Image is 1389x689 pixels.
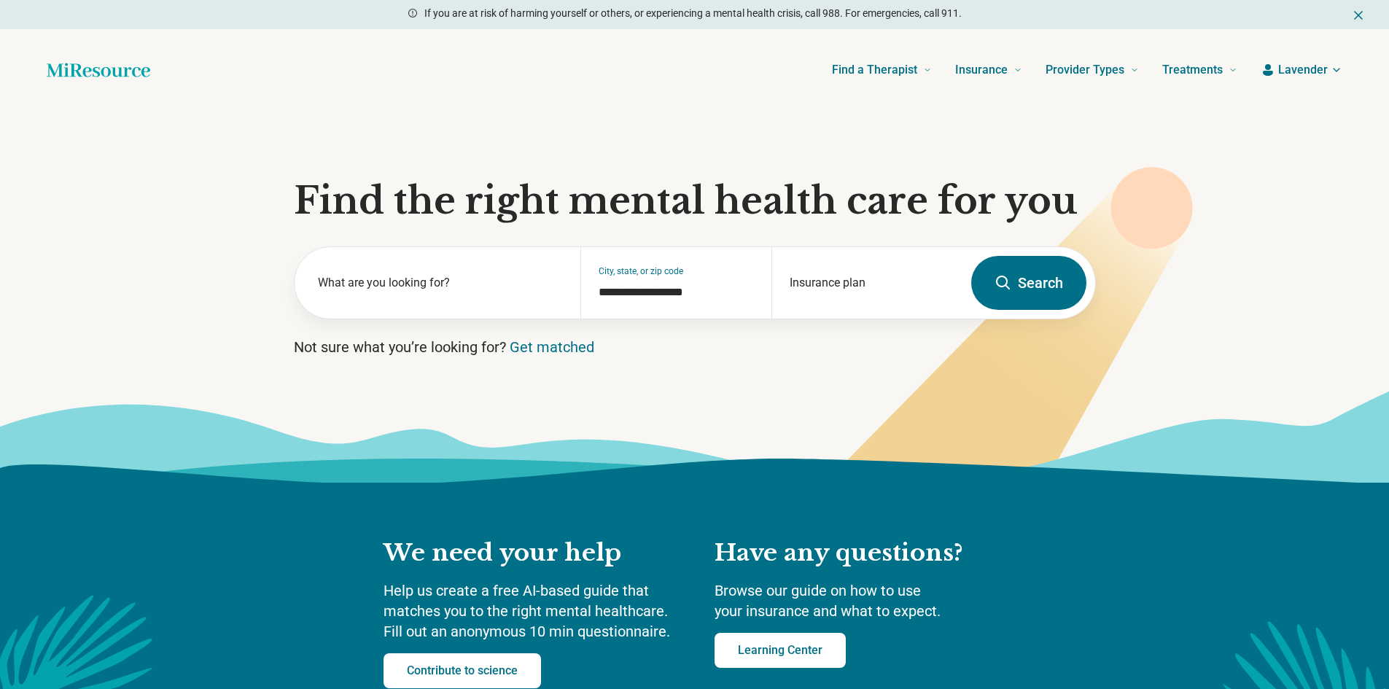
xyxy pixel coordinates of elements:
[955,60,1008,80] span: Insurance
[1278,61,1328,79] span: Lavender
[715,538,1006,569] h2: Have any questions?
[715,633,846,668] a: Learning Center
[318,274,564,292] label: What are you looking for?
[1261,61,1342,79] button: Lavender
[1046,60,1124,80] span: Provider Types
[1351,6,1366,23] button: Dismiss
[294,337,1096,357] p: Not sure what you’re looking for?
[424,6,962,21] p: If you are at risk of harming yourself or others, or experiencing a mental health crisis, call 98...
[955,41,1022,99] a: Insurance
[384,653,541,688] a: Contribute to science
[294,179,1096,223] h1: Find the right mental health care for you
[384,580,685,642] p: Help us create a free AI-based guide that matches you to the right mental healthcare. Fill out an...
[971,256,1086,310] button: Search
[1046,41,1139,99] a: Provider Types
[384,538,685,569] h2: We need your help
[715,580,1006,621] p: Browse our guide on how to use your insurance and what to expect.
[1162,41,1237,99] a: Treatments
[510,338,594,356] a: Get matched
[832,60,917,80] span: Find a Therapist
[47,55,150,85] a: Home page
[1162,60,1223,80] span: Treatments
[832,41,932,99] a: Find a Therapist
